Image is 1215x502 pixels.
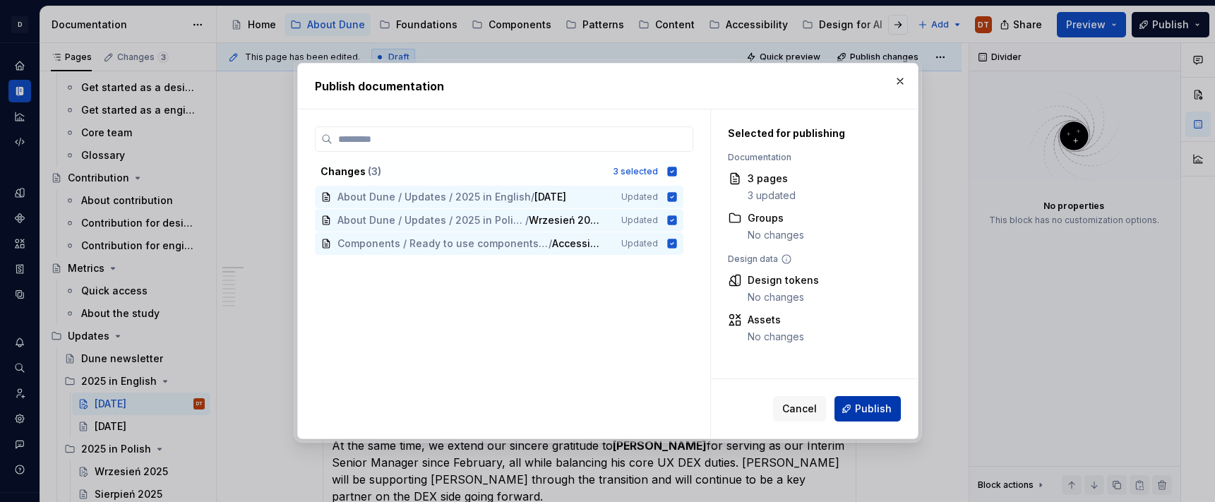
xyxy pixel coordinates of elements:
div: 3 selected [613,166,658,177]
h2: Publish documentation [315,78,901,95]
span: / [525,213,528,227]
div: Assets [748,313,804,327]
span: About Dune / Updates / 2025 in Polish [337,213,525,227]
span: Wrzesień 2025 [528,213,601,227]
div: No changes [748,290,819,304]
div: Documentation [728,152,894,163]
div: 3 updated [748,189,796,203]
div: Selected for publishing [728,126,894,141]
span: ( 3 ) [368,165,381,177]
div: Changes [321,165,604,179]
div: No changes [748,228,804,242]
div: Groups [748,211,804,225]
span: [DATE] [534,190,566,204]
span: Accessibility [552,237,601,251]
div: Design data [728,253,894,265]
button: Publish [834,396,901,422]
span: / [549,237,552,251]
span: Components / Ready to use components / Dune components / Buttons / Button [337,237,549,251]
span: Updated [621,215,658,226]
div: No changes [748,330,804,344]
span: Updated [621,191,658,203]
span: Cancel [782,402,817,416]
span: Publish [855,402,892,416]
span: Updated [621,238,658,249]
span: About Dune / Updates / 2025 in English [337,190,531,204]
div: Design tokens [748,273,819,287]
div: 3 pages [748,172,796,186]
span: / [531,190,534,204]
button: Cancel [773,396,826,422]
